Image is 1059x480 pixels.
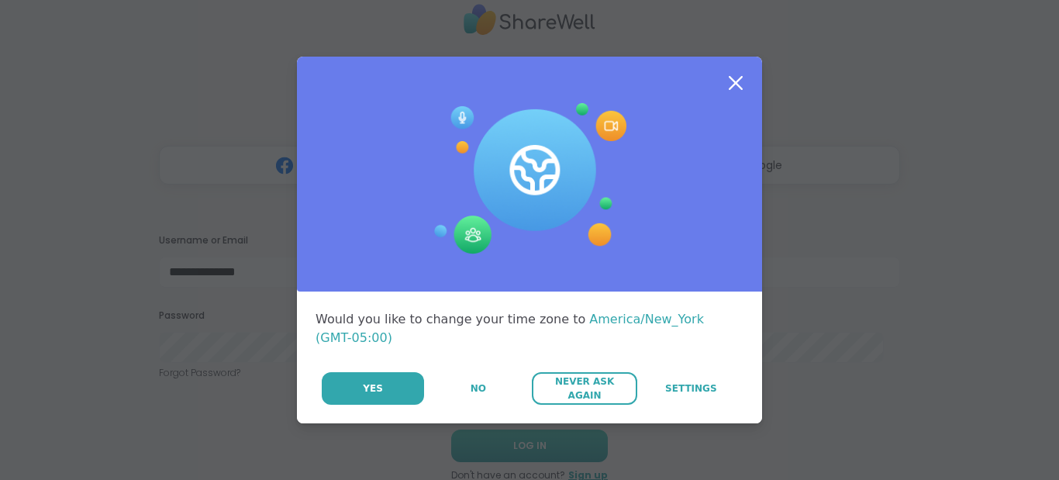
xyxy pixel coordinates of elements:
span: Yes [363,382,383,395]
img: Session Experience [433,103,626,255]
span: No [471,382,486,395]
button: Yes [322,372,424,405]
span: America/New_York (GMT-05:00) [316,312,704,345]
a: Settings [639,372,743,405]
button: Never Ask Again [532,372,636,405]
button: No [426,372,530,405]
span: Never Ask Again [540,375,629,402]
div: Would you like to change your time zone to [316,310,743,347]
span: Settings [665,382,717,395]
